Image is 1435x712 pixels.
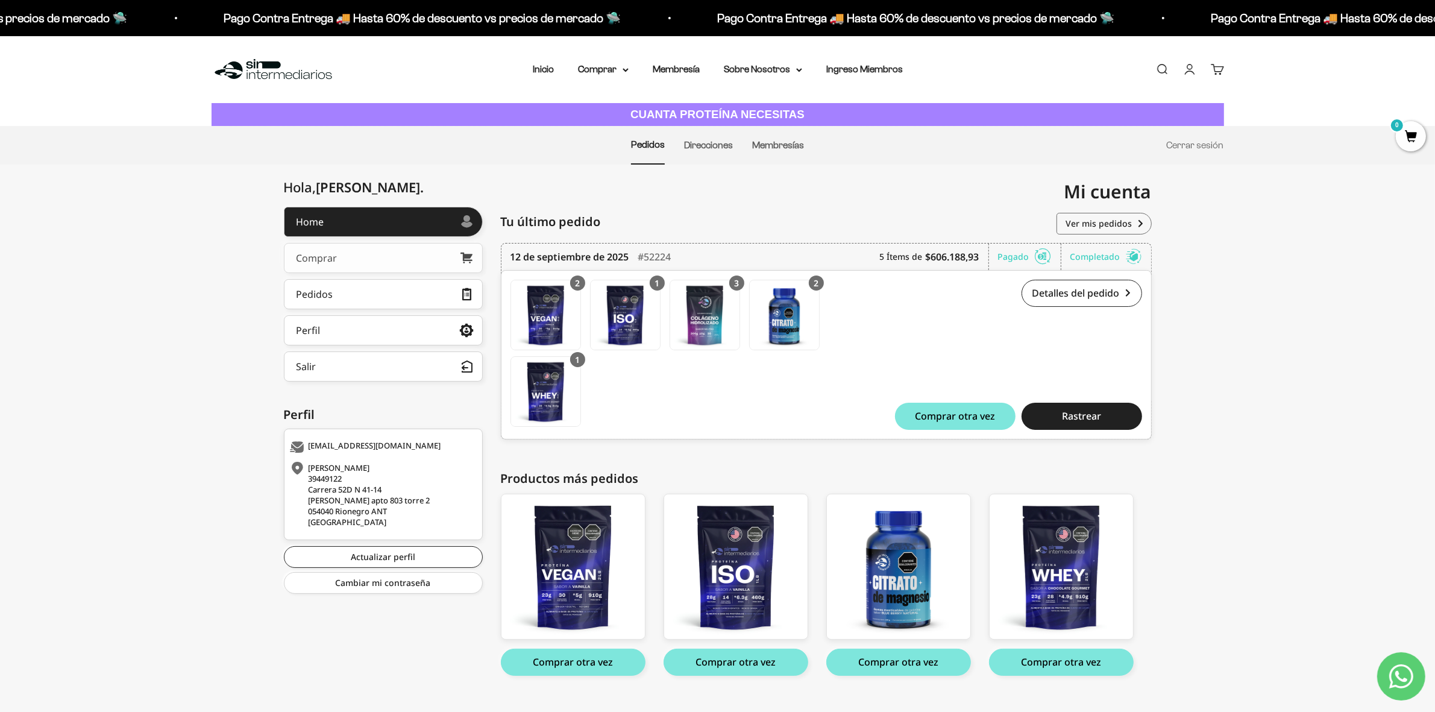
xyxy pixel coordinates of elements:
a: 0 [1396,131,1426,144]
p: Pago Contra Entrega 🚚 Hasta 60% de descuento vs precios de mercado 🛸 [679,8,1076,28]
a: Direcciones [684,140,733,150]
a: Membresías [752,140,804,150]
div: Pagado [998,244,1061,270]
summary: Sobre Nosotros [724,61,802,77]
a: Proteína Aislada ISO - Vainilla - Vanilla / 2 libras (910g) [590,280,661,350]
a: Comprar [284,243,483,273]
span: [PERSON_NAME] [316,178,424,196]
a: Pedidos [631,139,665,150]
img: Translation missing: es.Colágeno Hidrolizado [670,280,739,350]
div: Hola, [284,180,424,195]
button: Comprar otra vez [895,403,1016,430]
span: Rastrear [1062,411,1101,421]
div: Perfil [297,326,321,335]
a: Proteína Aislada ISO - Vainilla - Vanilla / 2 libras (910g) [664,494,808,640]
div: Productos más pedidos [501,470,1152,488]
a: Ingreso Miembros [826,64,903,74]
div: 1 [570,352,585,367]
span: Mi cuenta [1064,179,1152,204]
a: Colágeno Hidrolizado [670,280,740,350]
a: Proteína Vegana - Vainilla 2lb [501,494,645,640]
img: vegan_vainilla_front_dc0bbf61-f205-4b1f-a117-6c03f5d8e3cd_large.png [501,494,645,639]
span: Tu último pedido [501,213,601,231]
div: Pedidos [297,289,333,299]
b: $606.188,93 [926,250,979,264]
a: Proteína Whey - Chocolate - Chocolate / 2 libras (910g) [510,356,581,427]
div: 5 Ítems de [880,244,989,270]
button: Comprar otra vez [501,649,645,676]
a: Cambiar mi contraseña [284,572,483,594]
img: Translation missing: es.Gomas con Citrato de Magnesio [750,280,819,350]
a: Perfil [284,315,483,345]
div: Home [297,217,324,227]
button: Comprar otra vez [989,649,1134,676]
a: Proteína Whey - Chocolate - Chocolate / 2 libras (910g) [989,494,1134,640]
img: magnesio_01_c0af4f48-07d4-4d86-8d00-70c4420cd282_large.png [827,494,970,639]
div: Completado [1070,244,1142,270]
div: Comprar [297,253,338,263]
button: Comprar otra vez [826,649,971,676]
div: Salir [297,362,316,371]
div: 2 [570,276,585,291]
div: [EMAIL_ADDRESS][DOMAIN_NAME] [290,441,473,453]
div: 2 [809,276,824,291]
time: 12 de septiembre de 2025 [510,250,629,264]
div: Perfil [284,406,483,424]
p: Pago Contra Entrega 🚚 Hasta 60% de descuento vs precios de mercado 🛸 [186,8,583,28]
div: #52224 [638,244,671,270]
img: Translation missing: es.Proteína Aislada ISO - Vainilla - Vanilla / 2 libras (910g) [591,280,660,350]
mark: 0 [1390,118,1404,133]
button: Salir [284,351,483,382]
a: Membresía [653,64,700,74]
img: iso_vainilla_1LB_e5c1c634-e2e1-44a5-bc7c-8508aaa5bae9_large.png [664,494,808,639]
div: 3 [729,276,744,291]
a: Gomas con Citrato de Magnesio [826,494,971,640]
button: Comprar otra vez [664,649,808,676]
a: CUANTA PROTEÍNA NECESITAS [212,103,1224,127]
a: Ver mis pedidos [1057,213,1152,235]
a: Actualizar perfil [284,546,483,568]
button: Rastrear [1022,403,1142,430]
summary: Comprar [578,61,629,77]
img: whey-chocolate_2LB-front_large.png [990,494,1133,639]
strong: CUANTA PROTEÍNA NECESITAS [630,108,805,121]
a: Proteína Vegana - Vainilla 2lb [510,280,581,350]
div: 1 [650,276,665,291]
span: . [421,178,424,196]
a: Pedidos [284,279,483,309]
img: Translation missing: es.Proteína Vegana - Vainilla 2lb [511,280,580,350]
a: Inicio [533,64,554,74]
div: [PERSON_NAME] 39449122 Carrera 52D N 41-14 [PERSON_NAME] apto 803 torre 2 054040 Rionegro ANT [GE... [290,462,473,528]
span: Comprar otra vez [915,411,995,421]
img: Translation missing: es.Proteína Whey - Chocolate - Chocolate / 2 libras (910g) [511,357,580,426]
a: Gomas con Citrato de Magnesio [749,280,820,350]
a: Cerrar sesión [1167,140,1224,150]
a: Detalles del pedido [1022,280,1142,307]
a: Home [284,207,483,237]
